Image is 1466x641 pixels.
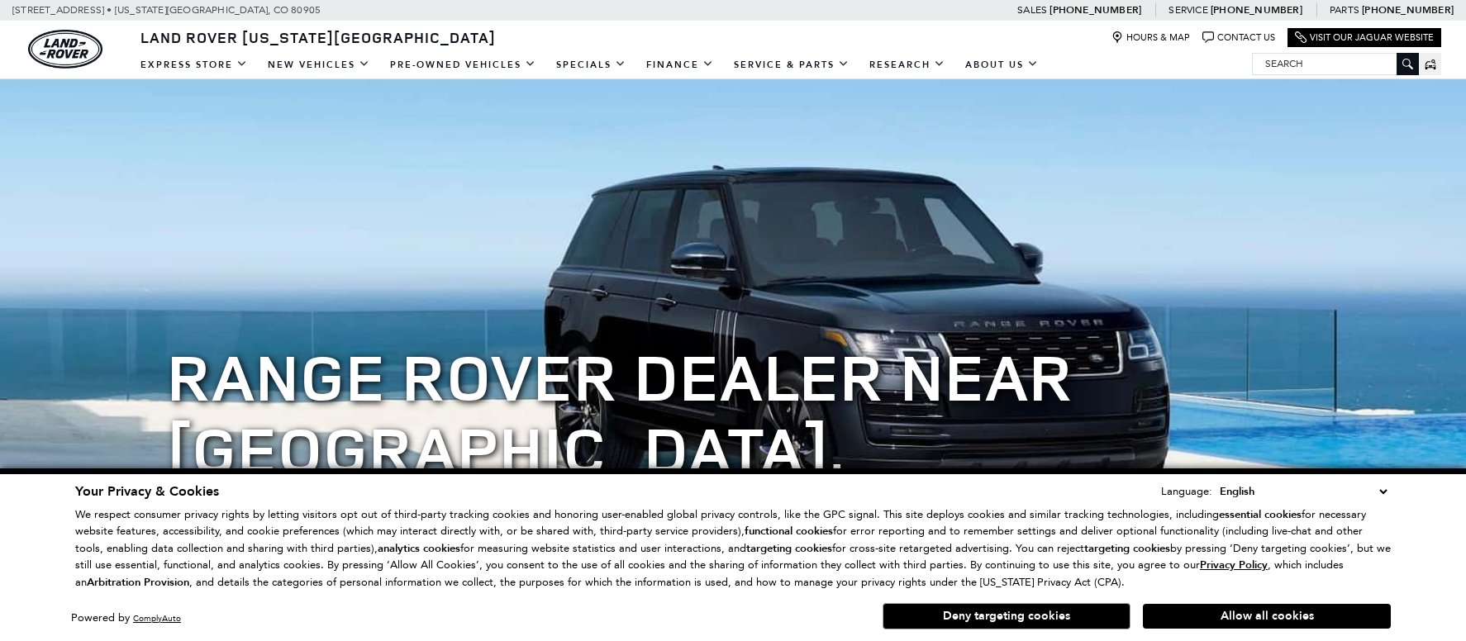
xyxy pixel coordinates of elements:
strong: targeting cookies [746,541,832,556]
input: Search [1253,54,1418,74]
strong: analytics cookies [378,541,460,556]
div: Language: [1161,486,1212,496]
a: ComplyAuto [133,613,181,624]
a: Hours & Map [1111,31,1190,44]
a: New Vehicles [258,50,380,79]
a: EXPRESS STORE [131,50,258,79]
button: Deny targeting cookies [883,603,1130,629]
a: Visit Our Jaguar Website [1295,31,1434,44]
a: Research [859,50,955,79]
a: Privacy Policy [1200,558,1268,571]
span: Sales [1017,4,1047,16]
span: Parts [1330,4,1359,16]
a: Pre-Owned Vehicles [380,50,546,79]
span: Land Rover [US_STATE][GEOGRAPHIC_DATA] [140,27,496,47]
nav: Main Navigation [131,50,1049,79]
div: Powered by [71,613,181,624]
a: land-rover [28,30,102,69]
h1: Range Rover Dealer near [GEOGRAPHIC_DATA], [GEOGRAPHIC_DATA] [167,339,1299,558]
a: [STREET_ADDRESS] • [US_STATE][GEOGRAPHIC_DATA], CO 80905 [12,4,321,16]
a: About Us [955,50,1049,79]
strong: essential cookies [1219,507,1302,522]
a: Contact Us [1202,31,1275,44]
strong: Arbitration Provision [87,575,189,590]
p: We respect consumer privacy rights by letting visitors opt out of third-party tracking cookies an... [75,506,1391,591]
a: [PHONE_NUMBER] [1362,3,1454,17]
button: Allow all cookies [1143,604,1391,629]
a: Land Rover [US_STATE][GEOGRAPHIC_DATA] [131,27,506,47]
img: Land Rover [28,30,102,69]
a: Service & Parts [724,50,859,79]
a: Specials [546,50,636,79]
strong: targeting cookies [1084,541,1170,556]
strong: functional cookies [745,524,833,539]
a: Finance [636,50,724,79]
span: Your Privacy & Cookies [75,482,219,501]
a: [PHONE_NUMBER] [1050,3,1141,17]
span: Service [1169,4,1207,16]
a: [PHONE_NUMBER] [1211,3,1302,17]
u: Privacy Policy [1200,558,1268,572]
select: Language Select [1216,482,1391,501]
